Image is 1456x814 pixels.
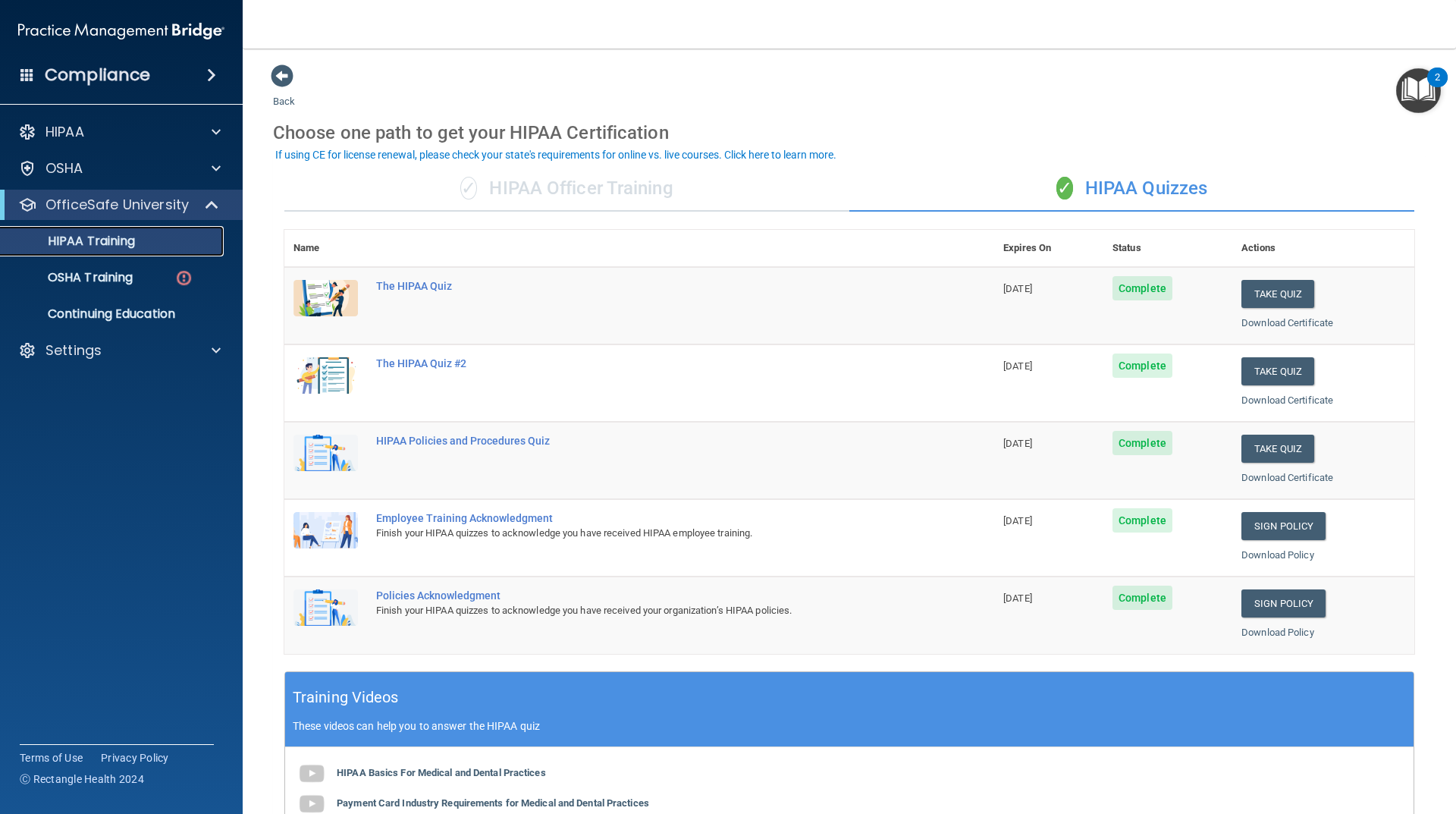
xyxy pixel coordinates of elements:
[293,720,1406,732] p: These videos can help you to answer the HIPAA quiz
[1112,431,1172,455] span: Complete
[1103,230,1232,267] th: Status
[1241,627,1314,638] a: Download Policy
[273,147,839,162] button: If using CE for license renewal, please check your state's requirements for online vs. live cours...
[376,512,918,524] div: Employee Training Acknowledgment
[1396,68,1441,113] button: Open Resource Center, 2 new notifications
[376,280,918,292] div: The HIPAA Quiz
[849,166,1414,212] div: HIPAA Quizzes
[1003,283,1032,294] span: [DATE]
[18,123,221,141] a: HIPAA
[376,589,918,602] div: Policies Acknowledgment
[10,306,217,322] p: Continuing Education
[45,196,189,214] p: OfficeSafe University
[1056,177,1073,200] span: ✓
[1112,508,1172,533] span: Complete
[994,230,1103,267] th: Expires On
[1003,515,1032,526] span: [DATE]
[1241,280,1314,308] button: Take Quiz
[337,767,546,778] b: HIPAA Basics For Medical and Dental Practices
[284,230,367,267] th: Name
[1194,706,1438,767] iframe: Drift Widget Chat Controller
[376,602,918,620] div: Finish your HIPAA quizzes to acknowledge you have received your organization’s HIPAA policies.
[337,797,649,809] b: Payment Card Industry Requirements for Medical and Dental Practices
[284,166,849,212] div: HIPAA Officer Training
[10,270,133,285] p: OSHA Training
[1241,589,1326,618] a: Sign Policy
[18,159,221,178] a: OSHA
[293,684,399,711] h5: Training Videos
[1241,394,1333,406] a: Download Certificate
[1232,230,1414,267] th: Actions
[174,269,193,288] img: danger-circle.6113f641.png
[1435,77,1440,97] div: 2
[1241,317,1333,328] a: Download Certificate
[376,435,918,447] div: HIPAA Policies and Procedures Quiz
[1003,360,1032,372] span: [DATE]
[273,77,295,107] a: Back
[273,111,1426,155] div: Choose one path to get your HIPAA Certification
[101,750,169,765] a: Privacy Policy
[1003,592,1032,604] span: [DATE]
[10,234,135,249] p: HIPAA Training
[376,524,918,542] div: Finish your HIPAA quizzes to acknowledge you have received HIPAA employee training.
[45,159,83,178] p: OSHA
[1003,438,1032,449] span: [DATE]
[460,177,477,200] span: ✓
[1241,472,1333,483] a: Download Certificate
[45,123,84,141] p: HIPAA
[1241,435,1314,463] button: Take Quiz
[20,772,144,787] span: Ⓒ Rectangle Health 2024
[275,149,836,160] div: If using CE for license renewal, please check your state's requirements for online vs. live cours...
[1112,276,1172,300] span: Complete
[18,341,221,360] a: Settings
[376,357,918,369] div: The HIPAA Quiz #2
[45,64,150,86] h4: Compliance
[1112,586,1172,610] span: Complete
[18,16,224,46] img: PMB logo
[45,341,102,360] p: Settings
[18,196,220,214] a: OfficeSafe University
[297,759,327,789] img: gray_youtube_icon.38fcd6cc.png
[20,750,83,765] a: Terms of Use
[1241,512,1326,540] a: Sign Policy
[1241,357,1314,385] button: Take Quiz
[1112,354,1172,378] span: Complete
[1241,549,1314,561] a: Download Policy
